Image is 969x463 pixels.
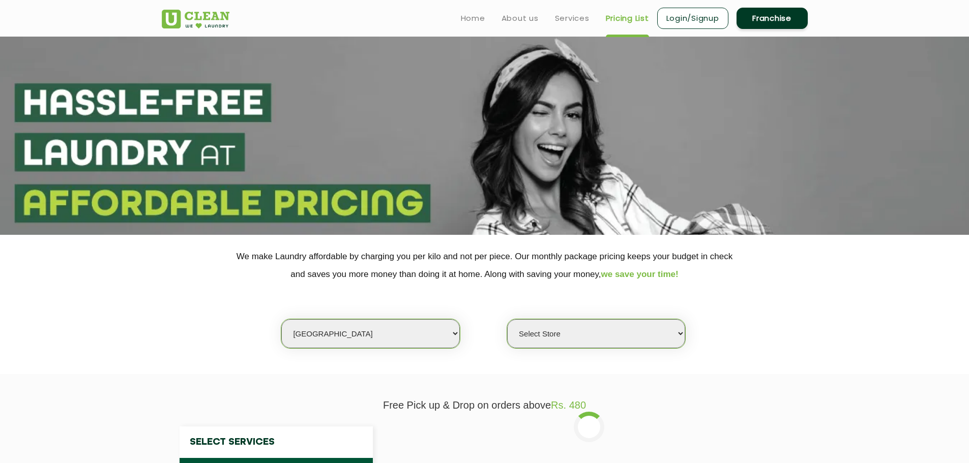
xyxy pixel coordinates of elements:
[162,10,229,28] img: UClean Laundry and Dry Cleaning
[162,248,808,283] p: We make Laundry affordable by charging you per kilo and not per piece. Our monthly package pricin...
[461,12,485,24] a: Home
[555,12,590,24] a: Services
[606,12,649,24] a: Pricing List
[180,426,373,458] h4: Select Services
[551,399,586,411] span: Rs. 480
[737,8,808,29] a: Franchise
[601,269,679,279] span: we save your time!
[502,12,539,24] a: About us
[657,8,728,29] a: Login/Signup
[162,399,808,411] p: Free Pick up & Drop on orders above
